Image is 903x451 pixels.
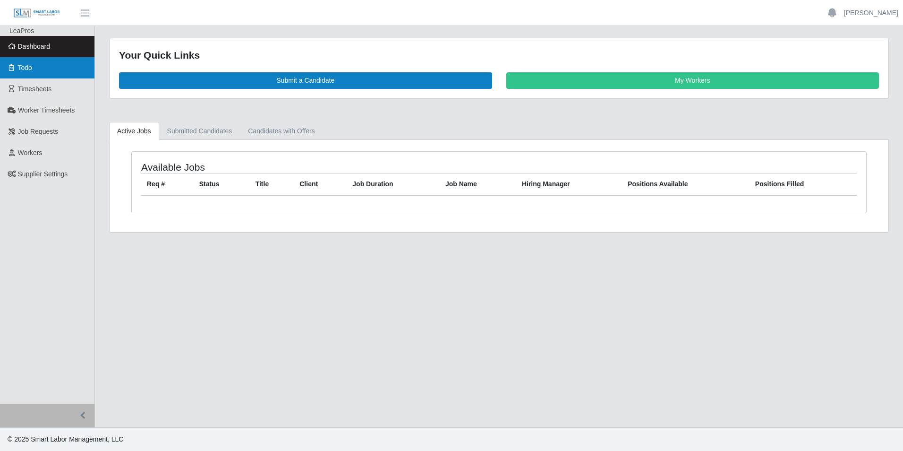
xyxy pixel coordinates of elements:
h4: Available Jobs [141,161,431,173]
a: Submit a Candidate [119,72,492,89]
a: [PERSON_NAME] [844,8,898,18]
a: Submitted Candidates [159,122,240,140]
span: Job Requests [18,128,59,135]
span: Workers [18,149,43,156]
th: Title [250,173,294,195]
th: Job Name [440,173,516,195]
span: Supplier Settings [18,170,68,178]
th: Job Duration [347,173,440,195]
a: Active Jobs [109,122,159,140]
a: My Workers [506,72,879,89]
a: Candidates with Offers [240,122,323,140]
th: Status [194,173,250,195]
span: Dashboard [18,43,51,50]
th: Req # [141,173,194,195]
img: SLM Logo [13,8,60,18]
th: Hiring Manager [516,173,622,195]
span: Timesheets [18,85,52,93]
th: Positions Available [622,173,750,195]
div: Your Quick Links [119,48,879,63]
span: © 2025 Smart Labor Management, LLC [8,435,123,443]
th: Client [294,173,347,195]
th: Positions Filled [750,173,857,195]
span: LeaPros [9,27,34,35]
span: Todo [18,64,32,71]
span: Worker Timesheets [18,106,75,114]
